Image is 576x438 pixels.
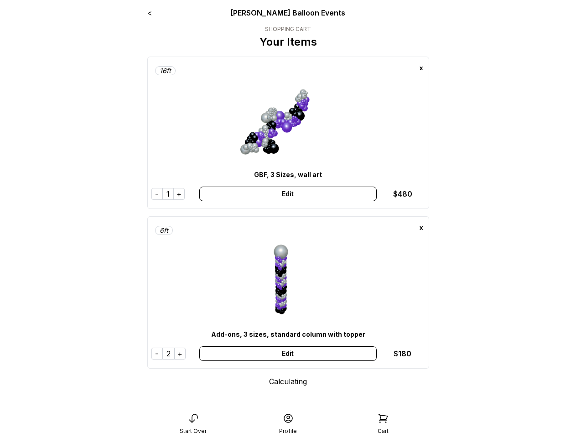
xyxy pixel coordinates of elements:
div: 2 [162,348,175,360]
a: < [147,8,152,17]
div: Start Over [180,428,207,435]
div: SHOPPING CART [259,26,317,33]
div: - [151,348,162,360]
div: $ 480 [393,188,412,199]
div: Cart [378,428,389,435]
div: - [151,188,162,200]
p: Your Items [259,35,317,49]
div: Edit [199,346,377,361]
div: 6 ft [155,226,173,235]
div: 16 ft [155,66,176,75]
div: Edit [199,187,377,201]
div: 1 [162,188,174,200]
div: x [414,220,429,235]
div: + [175,348,186,360]
div: x [414,61,429,75]
div: $ 180 [394,348,411,359]
div: GBF, 3 Sizes, wall art [151,170,425,179]
div: Add-ons, 3 sizes, standard column with topper [151,330,425,339]
div: [PERSON_NAME] Balloon Events [203,7,373,18]
div: + [174,188,185,200]
div: Profile [279,428,297,435]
